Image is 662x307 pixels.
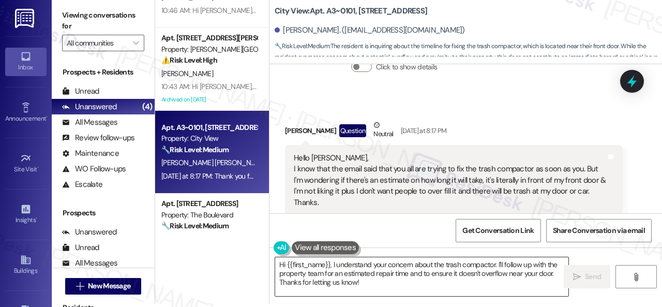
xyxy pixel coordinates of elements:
[62,242,99,253] div: Unread
[275,42,329,50] strong: 🔧 Risk Level: Medium
[632,273,640,281] i: 
[62,86,99,97] div: Unread
[275,41,662,74] span: : The resident is inquiring about the timeline for fixing the trash compactor, which is located n...
[65,278,142,295] button: New Message
[161,33,257,43] div: Apt. [STREET_ADDRESS][PERSON_NAME]
[564,265,610,288] button: Send
[161,210,257,221] div: Property: The Boulevard
[161,122,257,133] div: Apt. A3~0101, [STREET_ADDRESS]
[376,62,437,72] label: Click to show details
[62,258,117,269] div: All Messages
[62,7,144,35] label: Viewing conversations for
[5,48,47,76] a: Inbox
[62,227,117,238] div: Unanswered
[15,9,36,28] img: ResiDesk Logo
[294,153,606,208] div: Hello [PERSON_NAME], I know that the email said that you all are trying to fix the trash compacto...
[52,67,155,78] div: Prospects + Residents
[161,44,257,55] div: Property: [PERSON_NAME][GEOGRAPHIC_DATA]
[161,133,257,144] div: Property: City View
[546,219,652,242] button: Share Conversation via email
[161,198,257,209] div: Apt. [STREET_ADDRESS]
[585,271,601,282] span: Send
[398,125,447,136] div: [DATE] at 8:17 PM
[5,251,47,279] a: Buildings
[161,158,266,167] span: [PERSON_NAME] [PERSON_NAME]
[88,281,130,291] span: New Message
[160,93,258,106] div: Archived on [DATE]
[462,225,534,236] span: Get Conversation Link
[573,273,581,281] i: 
[37,164,39,171] span: •
[133,39,139,47] i: 
[62,117,117,128] div: All Messages
[161,69,213,78] span: [PERSON_NAME]
[46,113,48,121] span: •
[52,208,155,218] div: Prospects
[275,257,568,296] textarea: Hi {{first_name}}, I understand your concern about the trash compactor. I'll follow up with the p...
[161,145,229,154] strong: 🔧 Risk Level: Medium
[5,150,47,178] a: Site Visit •
[5,200,47,228] a: Insights •
[62,148,119,159] div: Maintenance
[371,120,395,141] div: Neutral
[285,120,623,145] div: [PERSON_NAME]
[62,164,126,174] div: WO Follow-ups
[76,282,84,290] i: 
[161,221,229,230] strong: 🔧 Risk Level: Medium
[339,124,367,137] div: Question
[67,35,128,51] input: All communities
[275,6,427,17] b: City View: Apt. A3~0101, [STREET_ADDRESS]
[275,25,465,36] div: [PERSON_NAME]. ([EMAIL_ADDRESS][DOMAIN_NAME])
[62,133,134,143] div: Review follow-ups
[62,179,102,190] div: Escalate
[140,99,155,115] div: (4)
[62,101,117,112] div: Unanswered
[456,219,540,242] button: Get Conversation Link
[553,225,645,236] span: Share Conversation via email
[161,55,217,65] strong: ⚠️ Risk Level: High
[36,215,37,222] span: •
